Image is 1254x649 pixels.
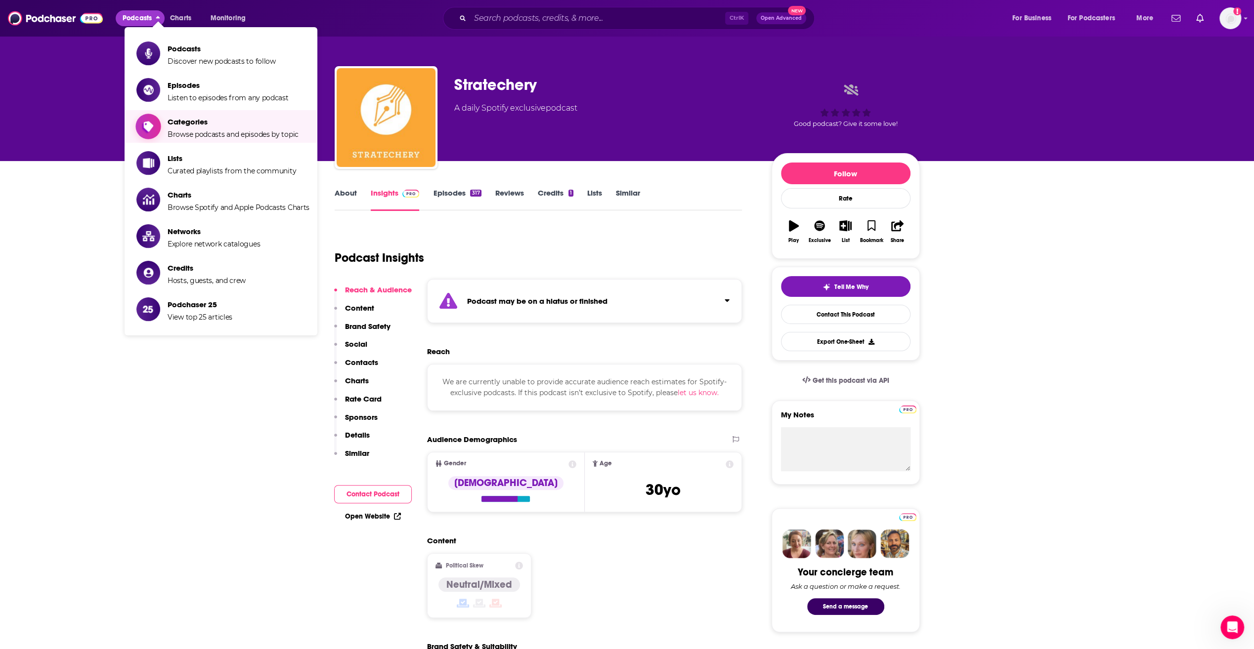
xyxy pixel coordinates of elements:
span: Tell Me Why [834,283,868,291]
span: Podcasts [123,11,152,25]
button: Send a message [807,598,884,615]
span: New [788,6,806,15]
span: Open Advanced [761,16,802,21]
img: Jon Profile [880,529,909,558]
button: Contacts [334,358,378,376]
img: Podchaser Pro [899,406,916,413]
img: Stratechery [337,68,435,167]
button: Similar [334,448,369,467]
p: Social [345,339,367,349]
button: close menu [116,10,165,26]
div: Search podcasts, credits, & more... [452,7,824,30]
div: Play [788,238,799,243]
section: Click to expand status details [427,279,742,323]
button: open menu [204,10,259,26]
span: Browse Spotify and Apple Podcasts Charts [168,203,309,212]
div: Share [891,238,904,243]
div: Good podcast? Give it some love! [772,75,920,136]
h4: Neutral/Mixed [446,578,512,591]
a: Show notifications dropdown [1168,10,1184,27]
button: Share [884,214,910,249]
span: For Business [1012,11,1051,25]
span: Listen to episodes from any podcast [168,93,289,102]
h2: Reach [427,347,450,356]
div: A daily Spotify exclusive podcast [454,102,577,114]
a: Show notifications dropdown [1192,10,1208,27]
span: Ctrl K [725,12,748,25]
p: Sponsors [345,412,378,422]
span: Age [600,460,612,467]
button: tell me why sparkleTell Me Why [781,276,910,297]
span: Episodes [168,81,289,90]
img: Barbara Profile [815,529,844,558]
a: Credits1 [538,188,573,211]
img: Jules Profile [848,529,876,558]
span: Charts [168,190,309,200]
p: Rate Card [345,394,382,404]
iframe: Intercom live chat [1220,615,1244,639]
button: Export One-Sheet [781,332,910,351]
img: User Profile [1219,7,1241,29]
a: Charts [164,10,197,26]
span: Podchaser 25 [168,300,232,309]
span: Discover new podcasts to follow [168,57,276,66]
h2: Content [427,536,735,545]
p: Content [345,303,374,313]
a: Episodes317 [433,188,481,211]
span: Curated playlists from the community [168,166,296,175]
span: Podcasts [168,44,276,53]
div: Rate [781,188,910,208]
a: Pro website [899,404,916,413]
span: Charts [170,11,191,25]
button: Charts [334,376,369,394]
span: Browse podcasts and episodes by topic [168,130,299,139]
a: Get this podcast via API [794,368,897,393]
svg: Add a profile image [1233,7,1241,15]
p: Brand Safety [345,322,390,331]
button: Contact Podcast [334,485,412,503]
span: Credits [168,263,246,273]
img: Podchaser - Follow, Share and Rate Podcasts [8,9,103,28]
div: 1 [568,190,573,197]
button: open menu [1129,10,1166,26]
span: Good podcast? Give it some love! [794,120,898,127]
span: More [1136,11,1153,25]
a: Open Website [345,512,401,521]
span: View top 25 articles [168,313,232,322]
a: 30yo [646,486,681,498]
button: Exclusive [807,214,832,249]
p: Contacts [345,358,378,367]
button: Brand Safety [334,322,390,340]
span: Gender [444,460,466,467]
div: Ask a question or make a request. [791,582,901,590]
button: let us know. [678,387,719,398]
a: Pro website [899,512,916,521]
span: Lists [168,154,296,163]
span: For Podcasters [1068,11,1115,25]
a: Similar [616,188,640,211]
span: Hosts, guests, and crew [168,276,246,285]
a: Reviews [495,188,524,211]
button: Reach & Audience [334,285,412,303]
div: Bookmark [860,238,883,243]
span: Get this podcast via API [812,376,889,385]
div: Your concierge team [798,566,893,578]
button: Rate Card [334,394,382,412]
strong: Podcast may be on a hiatus or finished [467,296,607,306]
a: [DEMOGRAPHIC_DATA] [448,476,563,502]
img: tell me why sparkle [822,283,830,291]
span: Logged in as maeghanchase [1219,7,1241,29]
p: Reach & Audience [345,285,412,294]
a: Lists [587,188,602,211]
p: Charts [345,376,369,385]
a: InsightsPodchaser Pro [371,188,420,211]
div: List [842,238,850,243]
button: open menu [1005,10,1064,26]
label: My Notes [781,410,910,427]
img: Podchaser Pro [402,190,420,198]
button: Open AdvancedNew [756,12,806,24]
button: Content [334,303,374,322]
div: [DEMOGRAPHIC_DATA] [448,476,563,490]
